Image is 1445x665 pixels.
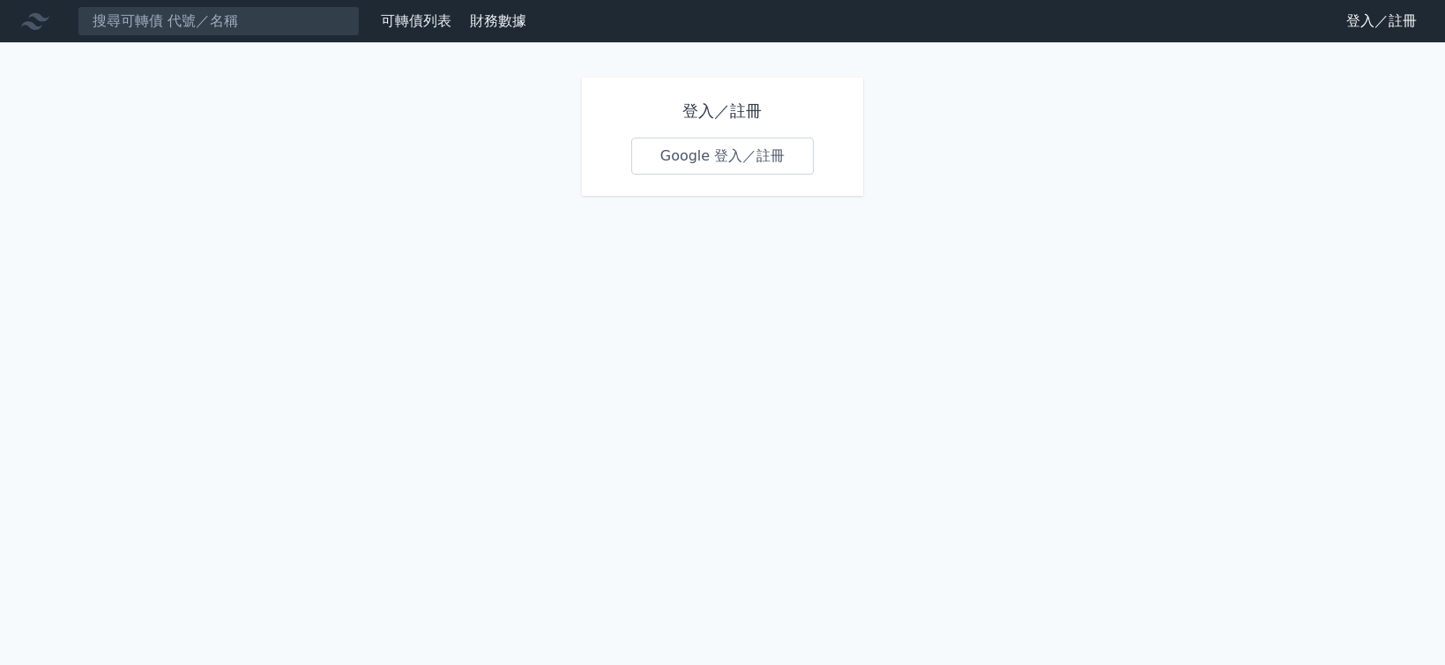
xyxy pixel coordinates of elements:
[78,6,360,36] input: 搜尋可轉債 代號／名稱
[381,12,451,29] a: 可轉債列表
[470,12,526,29] a: 財務數據
[1332,7,1431,35] a: 登入／註冊
[631,99,815,123] h1: 登入／註冊
[631,138,815,175] a: Google 登入／註冊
